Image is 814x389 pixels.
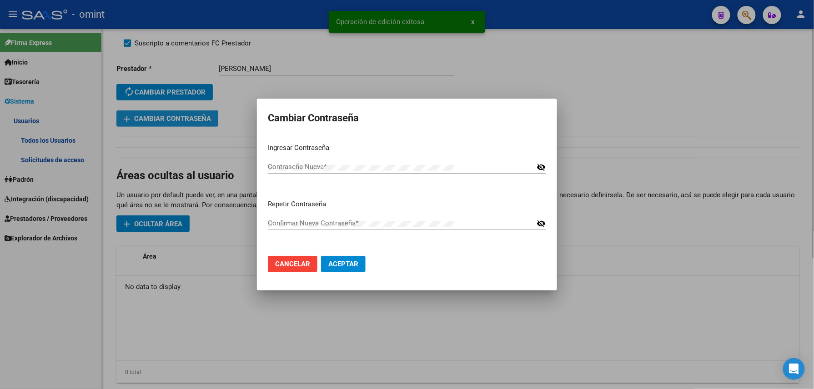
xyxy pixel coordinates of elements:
[275,260,310,268] span: Cancelar
[268,199,546,209] p: Repetir Contraseña
[268,143,546,153] p: Ingresar Contraseña
[328,260,358,268] span: Aceptar
[321,256,366,272] button: Aceptar
[537,162,546,173] mat-icon: visibility_off
[268,256,317,272] button: Cancelar
[783,358,805,380] div: Open Intercom Messenger
[537,218,546,229] mat-icon: visibility_off
[268,110,546,127] h2: Cambiar Contraseña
